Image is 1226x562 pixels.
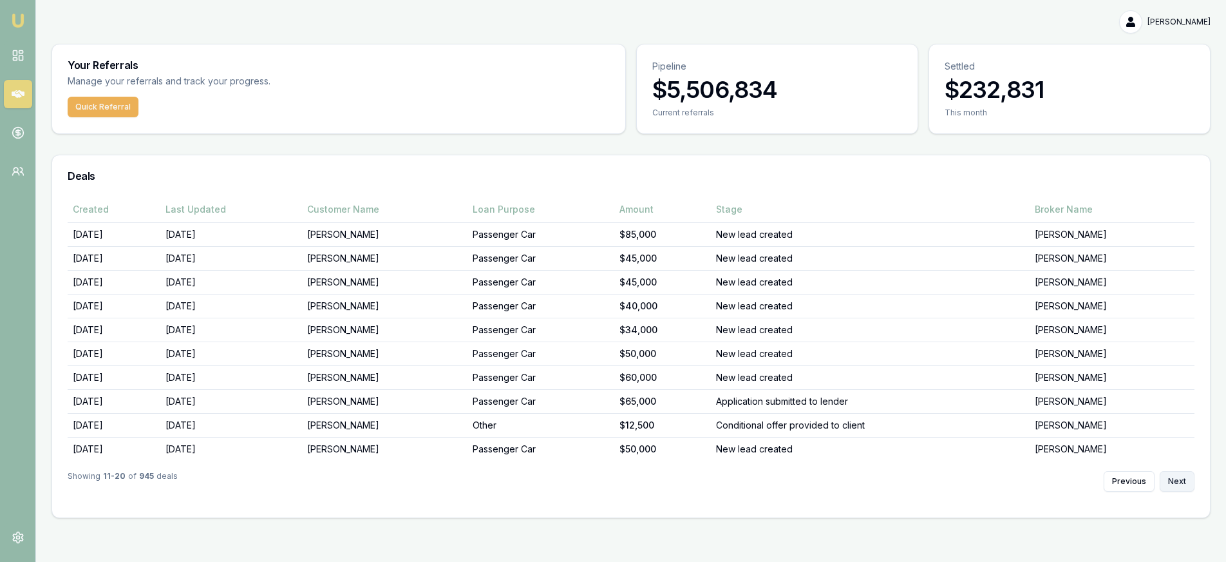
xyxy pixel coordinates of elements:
td: Passenger Car [467,365,614,389]
td: [DATE] [160,246,302,270]
td: [DATE] [68,294,160,318]
td: New lead created [711,222,1030,246]
div: $12,500 [619,419,706,432]
strong: 945 [139,471,154,492]
td: Passenger Car [467,318,614,342]
td: New lead created [711,270,1030,294]
div: Customer Name [307,203,462,216]
td: [DATE] [160,318,302,342]
td: [DATE] [160,342,302,365]
div: $65,000 [619,395,706,408]
td: [DATE] [160,365,302,389]
td: [PERSON_NAME] [302,365,467,389]
td: Passenger Car [467,222,614,246]
td: [PERSON_NAME] [1030,342,1194,365]
td: [PERSON_NAME] [1030,246,1194,270]
button: Previous [1104,471,1155,492]
div: $50,000 [619,443,706,456]
td: [DATE] [68,246,160,270]
strong: 11 - 20 [103,471,126,492]
div: $45,000 [619,276,706,289]
div: $34,000 [619,324,706,336]
h3: $232,831 [945,77,1194,102]
td: New lead created [711,365,1030,389]
td: [DATE] [160,270,302,294]
td: [DATE] [68,413,160,437]
td: [DATE] [160,413,302,437]
td: Passenger Car [467,294,614,318]
td: [PERSON_NAME] [302,318,467,342]
td: Other [467,413,614,437]
td: New lead created [711,294,1030,318]
td: [DATE] [160,294,302,318]
td: Passenger Car [467,270,614,294]
td: [PERSON_NAME] [302,270,467,294]
div: Amount [619,203,706,216]
td: Application submitted to lender [711,389,1030,413]
td: [DATE] [160,437,302,461]
td: [PERSON_NAME] [1030,294,1194,318]
td: [DATE] [160,389,302,413]
td: [PERSON_NAME] [1030,365,1194,389]
img: emu-icon-u.png [10,13,26,28]
h3: Deals [68,171,1194,181]
p: Manage your referrals and track your progress. [68,74,397,89]
td: [PERSON_NAME] [302,437,467,461]
div: This month [945,108,1194,118]
td: Passenger Car [467,342,614,365]
div: $85,000 [619,228,706,241]
td: [PERSON_NAME] [1030,413,1194,437]
td: [PERSON_NAME] [1030,389,1194,413]
td: New lead created [711,318,1030,342]
td: New lead created [711,437,1030,461]
p: Settled [945,60,1194,73]
td: Passenger Car [467,437,614,461]
td: [PERSON_NAME] [1030,222,1194,246]
div: $60,000 [619,371,706,384]
td: [PERSON_NAME] [302,389,467,413]
td: Conditional offer provided to client [711,413,1030,437]
button: Next [1160,471,1194,492]
div: $45,000 [619,252,706,265]
td: [DATE] [68,437,160,461]
td: [DATE] [68,222,160,246]
div: $40,000 [619,300,706,313]
div: Showing of deals [68,471,178,492]
div: Stage [716,203,1024,216]
div: Last Updated [165,203,297,216]
td: [DATE] [68,365,160,389]
td: [PERSON_NAME] [1030,437,1194,461]
td: New lead created [711,342,1030,365]
td: [DATE] [68,389,160,413]
div: $50,000 [619,347,706,360]
td: [DATE] [68,342,160,365]
td: [PERSON_NAME] [302,294,467,318]
td: [DATE] [68,270,160,294]
div: Loan Purpose [473,203,609,216]
h3: Your Referrals [68,60,610,70]
button: Quick Referral [68,97,138,117]
td: [PERSON_NAME] [302,413,467,437]
td: [DATE] [68,318,160,342]
td: [PERSON_NAME] [302,246,467,270]
h3: $5,506,834 [652,77,902,102]
td: [DATE] [160,222,302,246]
td: [PERSON_NAME] [1030,270,1194,294]
div: Broker Name [1035,203,1189,216]
div: Created [73,203,155,216]
td: [PERSON_NAME] [302,222,467,246]
td: Passenger Car [467,246,614,270]
td: [PERSON_NAME] [1030,318,1194,342]
td: New lead created [711,246,1030,270]
td: [PERSON_NAME] [302,342,467,365]
div: Current referrals [652,108,902,118]
p: Pipeline [652,60,902,73]
span: [PERSON_NAME] [1147,17,1211,27]
td: Passenger Car [467,389,614,413]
